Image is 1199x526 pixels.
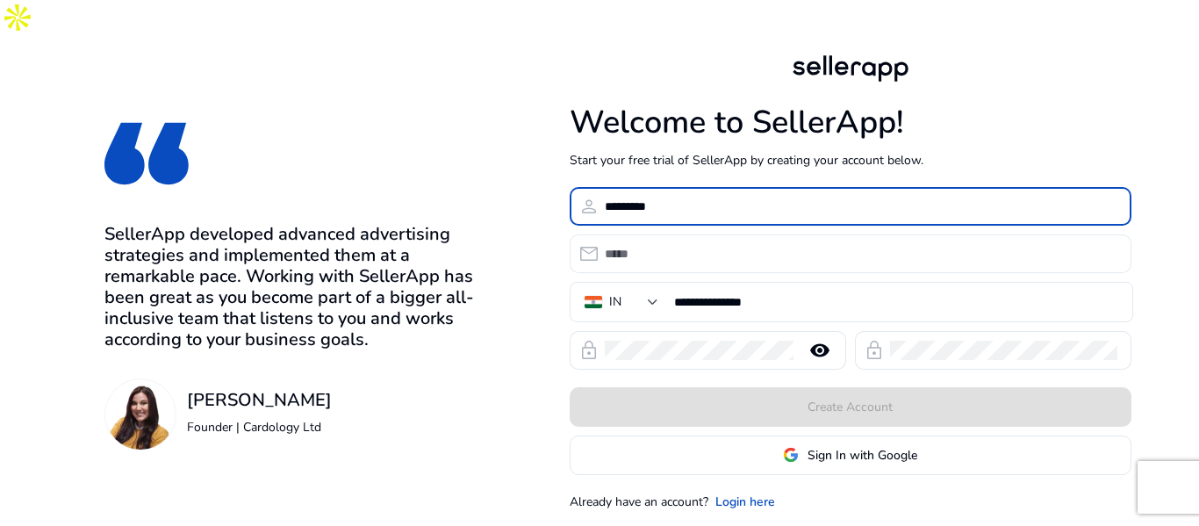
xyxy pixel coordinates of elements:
span: lock [864,340,885,361]
p: Founder | Cardology Ltd [187,418,332,436]
div: IN [609,292,621,312]
button: Sign In with Google [570,436,1131,475]
p: Start your free trial of SellerApp by creating your account below. [570,151,1131,169]
span: email [578,243,599,264]
mat-icon: remove_red_eye [799,340,841,361]
img: google-logo.svg [783,447,799,463]
span: Sign In with Google [808,446,917,465]
span: lock [578,340,599,361]
a: Login here [715,493,775,511]
h1: Welcome to SellerApp! [570,104,1131,141]
h3: [PERSON_NAME] [187,390,332,411]
p: Already have an account? [570,493,708,511]
span: person [578,196,599,217]
h3: SellerApp developed advanced advertising strategies and implemented them at a remarkable pace. Wo... [104,224,479,350]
